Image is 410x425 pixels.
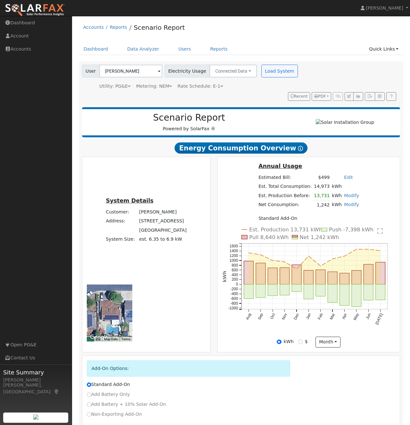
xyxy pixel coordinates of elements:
[344,255,345,257] circle: onclick=""
[356,248,357,250] circle: onclick=""
[257,191,313,200] td: Est. Production Before:
[331,182,360,191] td: kWh
[85,112,293,132] div: Powered by SolarFax ®
[138,208,188,217] td: [PERSON_NAME]
[364,43,403,55] a: Quick Links
[87,382,91,387] input: Standard Add-On
[316,284,325,296] rect: onclick=""
[87,381,130,388] label: Standard Add-On
[292,265,301,284] rect: onclick=""
[353,312,360,321] text: May
[232,272,238,277] text: 400
[332,258,333,260] circle: onclick=""
[328,272,337,284] rect: onclick=""
[268,268,277,285] rect: onclick=""
[244,284,253,298] rect: onclick=""
[328,284,337,302] rect: onclick=""
[105,208,138,217] td: Customer:
[99,83,131,90] div: Utility: PG&E
[292,284,301,292] rect: onclick=""
[165,65,210,77] span: Electricity Usage
[280,284,289,295] rect: onclick=""
[232,263,238,267] text: 800
[284,338,294,345] label: kWh
[313,182,331,191] td: 14,973
[87,391,130,398] label: Add Battery Only
[33,414,38,420] img: retrieve
[121,337,130,341] a: Terms
[352,270,361,284] rect: onclick=""
[313,200,331,210] td: 1,242
[99,65,162,77] input: Select a User
[316,119,374,126] img: Solar Installation Group
[82,65,100,77] span: User
[376,262,385,284] rect: onclick=""
[244,261,253,285] rect: onclick=""
[96,337,100,341] button: Keyboard shortcuts
[317,312,324,320] text: Feb
[257,214,360,223] td: Standard Add-On
[376,284,385,300] rect: onclick=""
[261,65,298,77] button: Load System
[365,92,375,101] button: Export Interval Data
[110,25,127,30] a: Reports
[374,312,384,325] text: [DATE]
[329,312,336,320] text: Mar
[248,252,250,253] circle: onclick=""
[344,202,359,207] a: Modify
[230,301,238,306] text: -800
[257,312,264,321] text: Sep
[386,92,396,101] a: Help Link
[105,235,138,244] td: System Size:
[138,235,188,244] td: System Size
[331,191,343,200] td: kWh
[256,263,266,284] rect: onclick=""
[314,94,326,99] span: PDF
[205,43,232,55] a: Reports
[329,227,373,233] text: Push -7,398 kWh
[298,146,303,151] i: Show Help
[134,24,185,31] a: Scenario Report
[316,337,341,348] button: month
[87,392,91,397] input: Add Battery Only
[105,217,138,226] td: Address:
[87,411,142,418] label: Non-Exporting Add-On
[313,191,331,200] td: 13,731
[257,173,313,182] td: Estimated Bill:
[3,377,69,383] div: [PERSON_NAME]
[79,43,113,55] a: Dashboard
[344,175,353,180] a: Edit
[177,84,223,89] span: Alias: H2ETOUBN
[293,312,300,320] text: Dec
[106,197,153,204] u: System Details
[122,43,164,55] a: Data Analyzer
[228,306,238,310] text: -1000
[229,253,238,258] text: 1200
[230,296,238,301] text: -600
[88,112,290,123] h2: Scenario Report
[341,312,348,320] text: Apr
[87,402,91,407] input: Add Battery + 10% Solar Add-On
[222,271,227,282] text: kWh
[245,312,252,320] text: Aug
[83,25,104,30] a: Accounts
[298,340,303,344] input: $
[88,333,110,341] a: Open this area in Google Maps (opens a new window)
[316,270,325,285] rect: onclick=""
[87,360,290,377] div: Add-On Options:
[257,182,313,191] td: Est. Total Consumption:
[230,287,238,291] text: -200
[136,83,172,90] div: Metering: NEM
[139,237,182,242] span: est. 6.35 to 6.9 kW
[312,92,331,101] button: PDF
[308,255,309,257] circle: onclick=""
[256,284,266,297] rect: onclick=""
[364,284,373,300] rect: onclick=""
[138,217,188,226] td: [STREET_ADDRESS]
[232,268,238,272] text: 600
[366,5,403,11] span: [PERSON_NAME]
[87,412,91,417] input: Non-Exporting Add-On
[272,260,274,261] circle: onclick=""
[280,268,289,284] rect: onclick=""
[344,193,359,198] a: Modify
